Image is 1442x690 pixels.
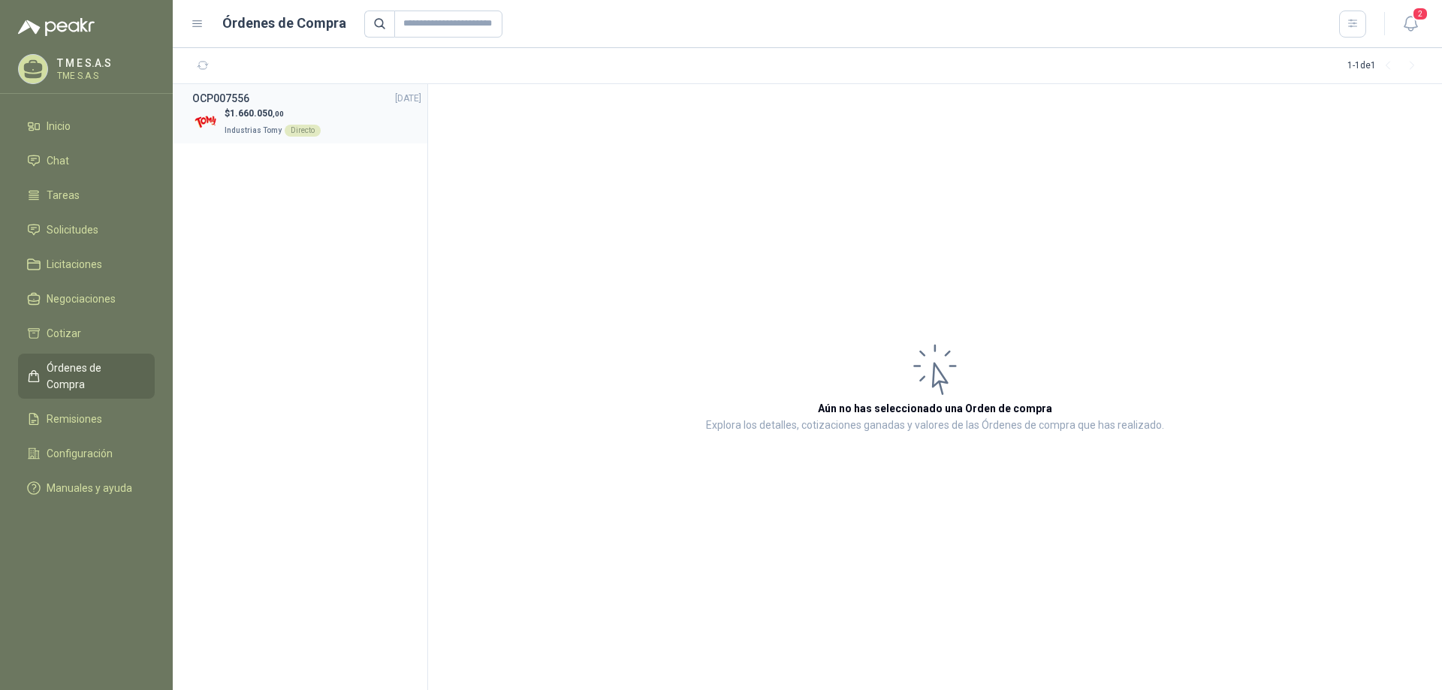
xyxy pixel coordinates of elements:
[222,13,346,34] h1: Órdenes de Compra
[18,285,155,313] a: Negociaciones
[230,108,284,119] span: 1.660.050
[706,417,1164,435] p: Explora los detalles, cotizaciones ganadas y valores de las Órdenes de compra que has realizado.
[18,354,155,399] a: Órdenes de Compra
[18,319,155,348] a: Cotizar
[47,445,113,462] span: Configuración
[18,146,155,175] a: Chat
[47,480,132,496] span: Manuales y ayuda
[47,411,102,427] span: Remisiones
[273,110,284,118] span: ,00
[18,439,155,468] a: Configuración
[192,90,421,137] a: OCP007556[DATE] Company Logo$1.660.050,00Industrias TomyDirecto
[1412,7,1428,21] span: 2
[285,125,321,137] div: Directo
[57,71,151,80] p: TME S.A.S
[18,474,155,502] a: Manuales y ayuda
[18,181,155,209] a: Tareas
[47,325,81,342] span: Cotizar
[18,112,155,140] a: Inicio
[47,152,69,169] span: Chat
[1347,54,1424,78] div: 1 - 1 de 1
[818,400,1052,417] h3: Aún no has seleccionado una Orden de compra
[18,18,95,36] img: Logo peakr
[18,250,155,279] a: Licitaciones
[192,90,249,107] h3: OCP007556
[18,405,155,433] a: Remisiones
[47,360,140,393] span: Órdenes de Compra
[395,92,421,106] span: [DATE]
[225,107,321,121] p: $
[47,187,80,203] span: Tareas
[47,118,71,134] span: Inicio
[57,58,151,68] p: T M E S.A.S
[225,126,282,134] span: Industrias Tomy
[47,291,116,307] span: Negociaciones
[18,215,155,244] a: Solicitudes
[192,109,219,135] img: Company Logo
[47,221,98,238] span: Solicitudes
[1397,11,1424,38] button: 2
[47,256,102,273] span: Licitaciones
